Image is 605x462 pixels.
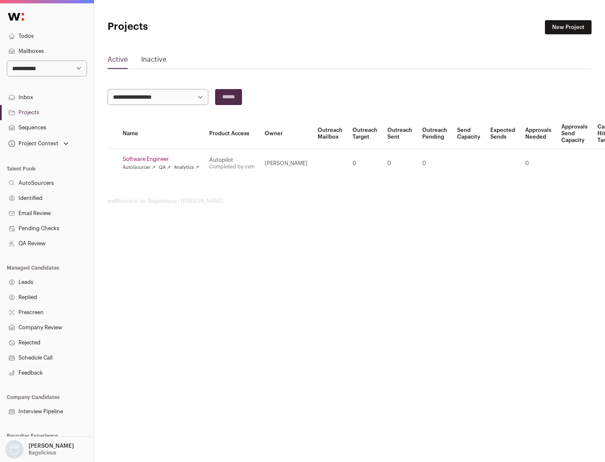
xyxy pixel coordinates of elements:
[5,440,24,459] img: nopic.png
[382,118,417,149] th: Outreach Sent
[204,118,260,149] th: Product Access
[209,164,255,169] a: Completed by csm
[29,449,56,456] p: Bagelicious
[29,443,74,449] p: [PERSON_NAME]
[520,149,556,178] td: 0
[520,118,556,149] th: Approvals Needed
[123,156,199,163] a: Software Engineer
[108,198,592,205] footer: wellfound:ai for Bagelicious - [PERSON_NAME]
[209,157,255,163] div: Autopilot
[417,149,452,178] td: 0
[485,118,520,149] th: Expected Sends
[108,55,128,68] a: Active
[174,164,199,171] a: Analytics ↗
[347,149,382,178] td: 0
[3,8,29,25] img: Wellfound
[141,55,166,68] a: Inactive
[159,164,171,171] a: QA ↗
[3,440,76,459] button: Open dropdown
[545,20,592,34] a: New Project
[108,20,269,34] h1: Projects
[313,118,347,149] th: Outreach Mailbox
[260,118,313,149] th: Owner
[556,118,592,149] th: Approvals Send Capacity
[7,138,70,150] button: Open dropdown
[417,118,452,149] th: Outreach Pending
[118,118,204,149] th: Name
[7,140,58,147] div: Project Context
[452,118,485,149] th: Send Capacity
[347,118,382,149] th: Outreach Target
[123,164,155,171] a: AutoSourcer ↗
[260,149,313,178] td: [PERSON_NAME]
[382,149,417,178] td: 0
